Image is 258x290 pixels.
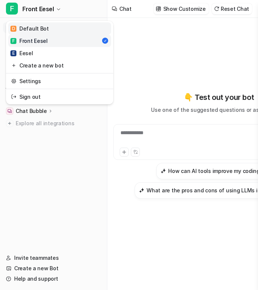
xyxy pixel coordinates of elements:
[8,59,111,72] a: Create a new bot
[8,91,111,103] a: Sign out
[10,25,49,32] div: Default Bot
[6,21,113,104] div: FFront Eesel
[6,3,18,15] span: F
[11,77,16,85] img: reset
[10,26,16,32] span: D
[10,38,16,44] span: F
[11,93,16,101] img: reset
[8,75,111,87] a: Settings
[22,4,54,14] span: Front Eesel
[10,50,16,56] span: E
[10,49,33,57] div: Eesel
[11,62,16,69] img: reset
[10,37,48,45] div: Front Eesel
